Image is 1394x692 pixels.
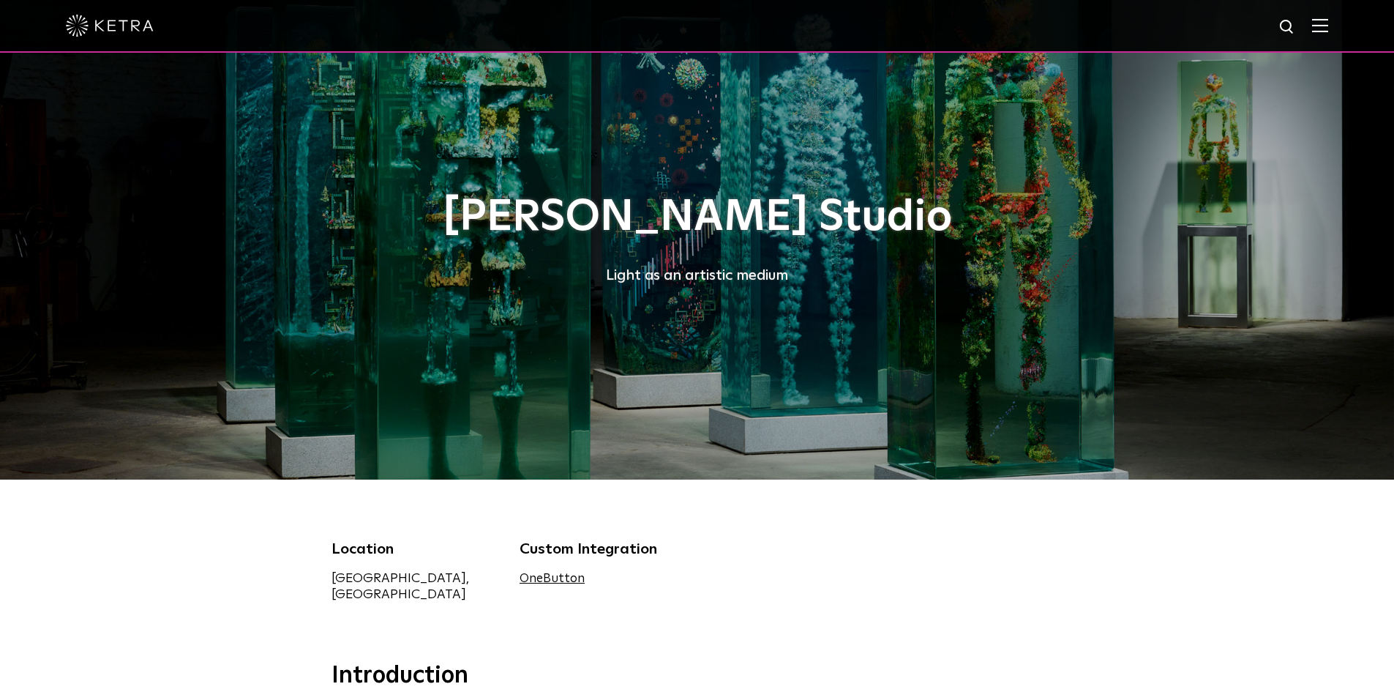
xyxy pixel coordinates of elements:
[331,538,498,560] div: Location
[331,264,1063,287] div: Light as an artistic medium
[66,15,154,37] img: ketra-logo-2019-white
[331,193,1063,242] h1: [PERSON_NAME] Studio
[331,570,498,603] div: [GEOGRAPHIC_DATA], [GEOGRAPHIC_DATA]
[520,538,686,560] div: Custom Integration
[520,573,585,585] a: OneButton
[331,661,1063,692] h3: Introduction
[1278,18,1297,37] img: search icon
[1312,18,1328,32] img: Hamburger%20Nav.svg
